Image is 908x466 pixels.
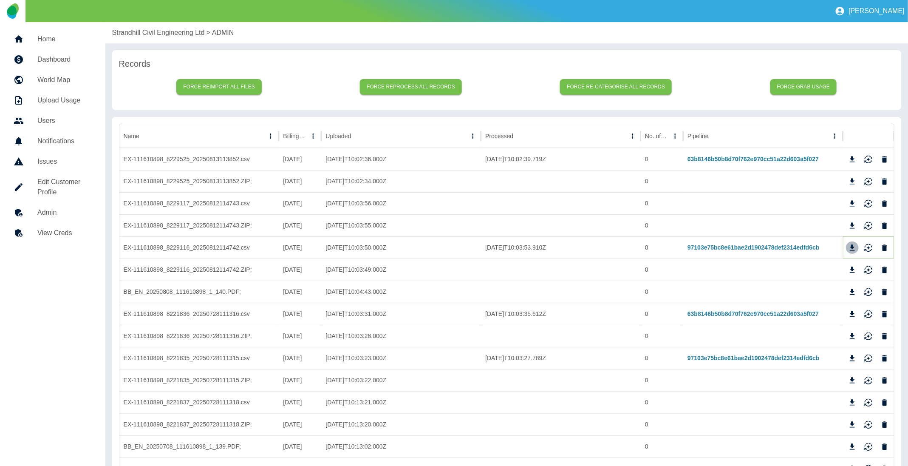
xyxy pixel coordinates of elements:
button: Delete [878,396,891,409]
div: EX-111610898_8229116_20250812114742.csv [119,236,279,259]
button: Reimport [862,197,875,210]
a: Upload Usage [7,90,99,111]
button: Delete [878,440,891,453]
button: Delete [878,418,891,431]
button: Download [846,330,859,343]
a: 97103e75bc8e61bae2d1902478def2314edfd6cb [687,244,820,251]
button: Reimport [862,175,875,188]
div: 09/08/2025 [279,214,321,236]
a: Admin [7,202,99,223]
a: View Creds [7,223,99,243]
button: Delete [878,219,891,232]
button: Name column menu [265,130,277,142]
div: 0 [641,369,683,391]
div: 2025-08-13T10:03:55.000Z [321,214,481,236]
div: EX-111610898_8221836_20250728111316.ZIP; [119,325,279,347]
a: Edit Customer Profile [7,172,99,202]
a: Home [7,29,99,49]
h5: Home [37,34,92,44]
div: 0 [641,347,683,369]
div: 0 [641,303,683,325]
div: 0 [641,325,683,347]
div: 0 [641,281,683,303]
div: EX-111610898_8221837_20250728111318.ZIP; [119,413,279,435]
button: Delete [878,308,891,321]
div: 0 [641,413,683,435]
div: 2025-07-29T10:03:28.000Z [321,325,481,347]
div: 2025-08-13T10:03:50.000Z [321,236,481,259]
div: 09/08/2025 [279,281,321,303]
div: Pipeline [687,133,709,139]
p: [PERSON_NAME] [849,7,905,15]
button: Force grab usage [770,79,837,95]
div: EX-111610898_8229525_20250813113852.csv [119,148,279,170]
div: 2025-07-29T10:03:35.612Z [481,303,641,325]
button: Force re-categorise all records [560,79,672,95]
div: 09/07/2025 [279,303,321,325]
div: Name [124,133,139,139]
div: 09/08/2025 [279,192,321,214]
button: Reimport [862,286,875,298]
button: Delete [878,153,891,166]
div: 2025-07-28T10:13:02.000Z [321,435,481,457]
button: Reimport [862,264,875,276]
div: 0 [641,192,683,214]
button: Delete [878,197,891,210]
div: 2025-08-12T10:04:43.000Z [321,281,481,303]
button: [PERSON_NAME] [832,3,908,20]
div: 09/08/2025 [279,259,321,281]
button: Reimport [862,440,875,453]
div: EX-111610898_8229117_20250812114743.csv [119,192,279,214]
button: No. of rows column menu [669,130,681,142]
button: Reimport [862,352,875,365]
a: ADMIN [212,28,234,38]
div: 0 [641,170,683,192]
div: 09/07/2025 [279,369,321,391]
a: Strandhill Civil Engineering Ltd [112,28,205,38]
div: EX-111610898_8229525_20250813113852.ZIP; [119,170,279,192]
button: Download [846,175,859,188]
div: 2025-07-28T10:13:20.000Z [321,413,481,435]
button: Download [846,219,859,232]
div: 2025-07-28T10:13:21.000Z [321,391,481,413]
div: 09/07/2025 [279,391,321,413]
div: 2025-08-13T10:03:56.000Z [321,192,481,214]
button: Download [846,418,859,431]
div: EX-111610898_8229117_20250812114743.ZIP; [119,214,279,236]
div: 2025-08-14T10:02:34.000Z [321,170,481,192]
button: Reimport [862,396,875,409]
h5: Dashboard [37,54,92,65]
div: Uploaded [325,133,351,139]
div: 2025-07-29T10:03:23.000Z [321,347,481,369]
button: Reimport [862,330,875,343]
div: 0 [641,435,683,457]
a: World Map [7,70,99,90]
div: 09/07/2025 [279,413,321,435]
div: Billing Date [283,133,306,139]
div: EX-111610898_8221837_20250728111318.csv [119,391,279,413]
div: 2025-08-13T10:03:53.910Z [481,236,641,259]
button: Delete [878,374,891,387]
h5: View Creds [37,228,92,238]
a: 63b8146b50b8d70f762e970cc51a22d603a5f027 [687,310,819,317]
div: 0 [641,236,683,259]
button: Delete [878,264,891,276]
div: 0 [641,148,683,170]
div: BB_EN_20250808_111610898_1_140.PDF; [119,281,279,303]
div: BB_EN_20250708_111610898_1_139.PDF; [119,435,279,457]
div: 2025-07-29T10:03:22.000Z [321,369,481,391]
button: Download [846,197,859,210]
a: Users [7,111,99,131]
button: Download [846,352,859,365]
div: 09/07/2025 [279,325,321,347]
button: Billing Date column menu [307,130,319,142]
button: Force reprocess all records [360,79,462,95]
h5: Issues [37,156,92,167]
a: 63b8146b50b8d70f762e970cc51a22d603a5f027 [687,156,819,162]
button: Delete [878,286,891,298]
div: 2025-07-29T10:03:27.789Z [481,347,641,369]
button: Reimport [862,418,875,431]
button: Force reimport all files [176,79,262,95]
button: Reimport [862,153,875,166]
